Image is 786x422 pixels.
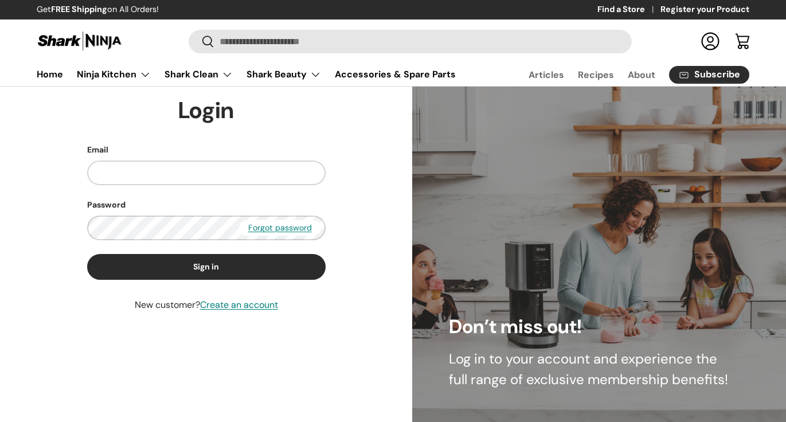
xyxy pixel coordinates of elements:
a: Shark Clean [165,63,233,86]
p: New customer? [87,298,326,312]
summary: Ninja Kitchen [70,63,158,86]
a: Find a Store [597,3,660,16]
nav: Secondary [501,63,749,86]
strong: FREE Shipping [51,4,107,14]
a: Ninja Kitchen [77,63,151,86]
p: Log in to your account and experience the full range of exclusive membership benefits!​ [449,349,749,390]
h2: Don’t miss out!​ [449,314,749,339]
button: Sign in [87,254,326,280]
a: Recipes [578,64,614,86]
iframe: Social Login [87,323,326,406]
a: Create an account [200,299,278,311]
img: Shark Ninja Philippines [37,30,123,52]
p: Get on All Orders! [37,3,159,16]
a: Forgot password [239,220,321,236]
a: Shark Beauty [247,63,321,86]
summary: Shark Beauty [240,63,328,86]
label: Email [87,144,326,156]
a: Home [37,63,63,85]
a: About [628,64,655,86]
a: Articles [529,64,564,86]
a: Accessories & Spare Parts [335,63,456,85]
summary: Shark Clean [158,63,240,86]
h1: Login [37,96,376,126]
a: Register your Product [660,3,749,16]
a: Subscribe [669,66,749,84]
nav: Primary [37,63,456,86]
span: Subscribe [694,70,740,79]
label: Password [87,199,326,211]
